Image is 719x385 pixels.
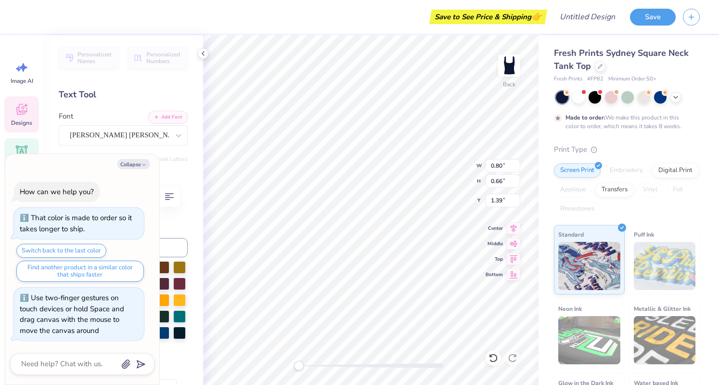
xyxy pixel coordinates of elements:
[294,361,304,371] div: Accessibility label
[503,80,515,89] div: Back
[608,75,656,83] span: Minimum Order: 50 +
[652,163,699,178] div: Digital Print
[59,88,188,101] div: Text Tool
[432,10,545,24] div: Save to See Price & Shipping
[558,316,620,364] img: Neon Ink
[128,47,188,69] button: Personalized Numbers
[558,242,620,290] img: Standard
[634,242,696,290] img: Puff Ink
[634,229,654,239] span: Puff Ink
[554,144,700,155] div: Print Type
[554,202,601,216] div: Rhinestones
[554,183,592,197] div: Applique
[552,7,623,27] input: Untitled Design
[667,183,689,197] div: Foil
[565,113,684,131] div: We make this product in this color to order, which means it takes 8 weeks.
[595,183,634,197] div: Transfers
[565,114,605,121] strong: Made to order:
[486,225,503,232] span: Center
[500,56,519,75] img: Back
[634,316,696,364] img: Metallic & Glitter Ink
[148,111,188,123] button: Add Font
[11,77,33,85] span: Image AI
[59,111,73,122] label: Font
[637,183,664,197] div: Vinyl
[20,187,94,197] div: How can we help you?
[146,51,182,65] span: Personalized Numbers
[554,47,689,72] span: Fresh Prints Sydney Square Neck Tank Top
[11,119,32,127] span: Designs
[554,163,601,178] div: Screen Print
[630,9,676,26] button: Save
[16,261,144,282] button: Find another product in a similar color that ships faster
[20,293,124,335] div: Use two-finger gestures on touch devices or hold Space and drag canvas with the mouse to move the...
[603,163,649,178] div: Embroidery
[59,47,119,69] button: Personalized Names
[634,304,691,314] span: Metallic & Glitter Ink
[16,244,106,258] button: Switch back to the last color
[558,304,582,314] span: Neon Ink
[486,255,503,263] span: Top
[554,75,582,83] span: Fresh Prints
[20,213,132,234] div: That color is made to order so it takes longer to ship.
[558,229,584,239] span: Standard
[486,240,503,248] span: Middle
[486,271,503,279] span: Bottom
[587,75,603,83] span: # FP82
[77,51,113,65] span: Personalized Names
[531,11,542,22] span: 👉
[117,159,150,169] button: Collapse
